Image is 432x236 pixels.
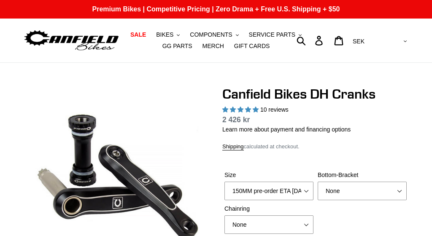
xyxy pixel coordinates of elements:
span: SALE [130,31,146,38]
span: GG PARTS [162,43,192,50]
a: Shipping [222,143,244,150]
img: Canfield Bikes [23,28,120,52]
span: 4.90 stars [222,106,260,113]
label: Bottom-Bracket [318,171,407,180]
span: BIKES [156,31,173,38]
span: 2 426 kr [222,115,250,124]
a: GG PARTS [158,40,197,52]
button: SERVICE PARTS [245,29,306,40]
label: Size [224,171,313,180]
h1: Canfield Bikes DH Cranks [222,86,409,102]
button: COMPONENTS [186,29,243,40]
a: SALE [126,29,150,40]
div: calculated at checkout. [222,142,409,151]
a: MERCH [198,40,228,52]
span: MERCH [202,43,224,50]
span: 10 reviews [260,106,289,113]
span: COMPONENTS [190,31,232,38]
label: Chainring [224,204,313,213]
button: BIKES [152,29,184,40]
a: GIFT CARDS [230,40,274,52]
span: SERVICE PARTS [249,31,295,38]
a: Learn more about payment and financing options [222,126,351,133]
span: GIFT CARDS [234,43,270,50]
